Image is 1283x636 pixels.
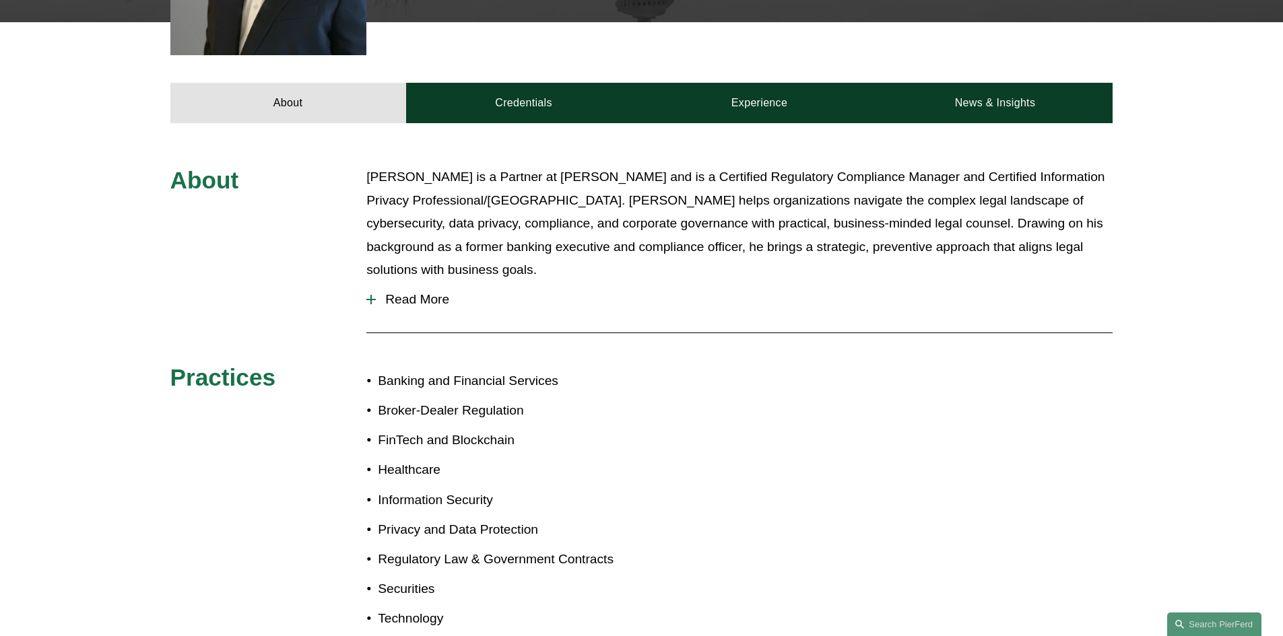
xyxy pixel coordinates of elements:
[366,282,1113,317] button: Read More
[378,458,641,482] p: Healthcare
[378,369,641,393] p: Banking and Financial Services
[378,577,641,601] p: Securities
[170,167,239,193] span: About
[366,166,1113,282] p: [PERSON_NAME] is a Partner at [PERSON_NAME] and is a Certified Regulatory Compliance Manager and ...
[378,489,641,512] p: Information Security
[378,429,641,452] p: FinTech and Blockchain
[170,83,406,123] a: About
[378,607,641,631] p: Technology
[642,83,878,123] a: Experience
[406,83,642,123] a: Credentials
[170,364,276,390] span: Practices
[378,518,641,542] p: Privacy and Data Protection
[1167,612,1261,636] a: Search this site
[376,292,1113,307] span: Read More
[378,399,641,423] p: Broker-Dealer Regulation
[378,548,641,571] p: Regulatory Law & Government Contracts
[877,83,1113,123] a: News & Insights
